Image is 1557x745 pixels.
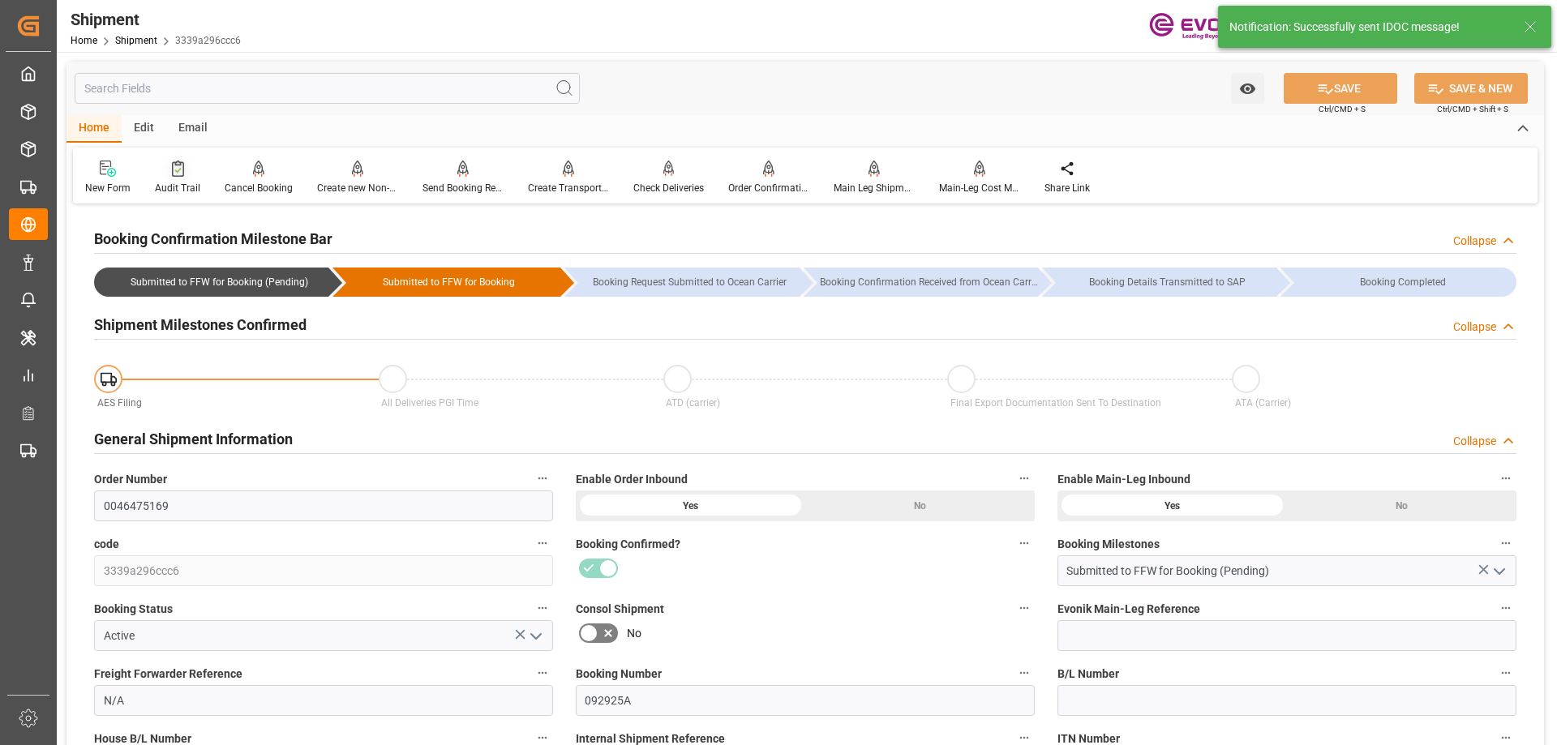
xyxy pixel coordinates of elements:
div: Order Confirmation [728,181,809,195]
div: Submitted to FFW for Booking (Pending) [110,268,328,297]
div: Main-Leg Cost Message [939,181,1020,195]
button: open menu [1486,559,1510,584]
div: Collapse [1453,433,1496,450]
div: Email [166,115,220,143]
div: Collapse [1453,233,1496,250]
span: ATD (carrier) [666,397,720,409]
button: SAVE [1284,73,1397,104]
button: SAVE & NEW [1414,73,1528,104]
div: New Form [85,181,131,195]
div: Yes [576,490,805,521]
span: AES Filing [97,397,142,409]
span: B/L Number [1057,666,1119,683]
div: Submitted to FFW for Booking (Pending) [94,268,328,297]
div: Collapse [1453,319,1496,336]
span: Consol Shipment [576,601,664,618]
button: Freight Forwarder Reference [532,662,553,683]
button: Booking Confirmed? [1014,533,1035,554]
span: Freight Forwarder Reference [94,666,242,683]
div: Home [66,115,122,143]
button: open menu [1231,73,1264,104]
div: Share Link [1044,181,1090,195]
div: Audit Trail [155,181,200,195]
button: Booking Status [532,597,553,619]
span: Enable Main-Leg Inbound [1057,471,1190,488]
div: Send Booking Request To ABS [422,181,504,195]
div: Notification: Successfully sent IDOC message! [1229,19,1508,36]
span: Booking Status [94,601,173,618]
div: Create new Non-Conformance [317,181,398,195]
h2: Shipment Milestones Confirmed [94,314,307,336]
div: Booking Request Submitted to Ocean Carrier [564,268,799,297]
a: Home [71,35,97,46]
button: Booking Milestones [1495,533,1516,554]
span: No [627,625,641,642]
img: Evonik-brand-mark-Deep-Purple-RGB.jpeg_1700498283.jpeg [1149,12,1255,41]
div: Booking Confirmation Received from Ocean Carrier [820,268,1038,297]
button: open menu [522,623,547,649]
button: Enable Main-Leg Inbound [1495,468,1516,489]
div: No [1287,490,1516,521]
button: code [532,533,553,554]
div: Yes [1057,490,1287,521]
span: Booking Number [576,666,662,683]
h2: Booking Confirmation Milestone Bar [94,228,332,250]
button: Order Number [532,468,553,489]
div: Shipment [71,7,241,32]
input: Search Fields [75,73,580,104]
div: Submitted to FFW for Booking [332,268,560,297]
div: Submitted to FFW for Booking [349,268,549,297]
div: Cancel Booking [225,181,293,195]
div: Booking Completed [1280,268,1516,297]
div: Booking Details Transmitted to SAP [1042,268,1276,297]
span: Final Export Documentation Sent To Destination [950,397,1161,409]
div: Booking Request Submitted to Ocean Carrier [581,268,799,297]
span: All Deliveries PGI Time [381,397,478,409]
span: Booking Milestones [1057,536,1160,553]
div: No [805,490,1035,521]
span: Evonik Main-Leg Reference [1057,601,1200,618]
div: Edit [122,115,166,143]
div: Main Leg Shipment [834,181,915,195]
div: Booking Completed [1297,268,1508,297]
span: Ctrl/CMD + S [1319,103,1366,115]
div: Booking Details Transmitted to SAP [1058,268,1276,297]
div: Booking Confirmation Received from Ocean Carrier [804,268,1038,297]
span: Enable Order Inbound [576,471,688,488]
a: Shipment [115,35,157,46]
button: Booking Number [1014,662,1035,683]
button: Enable Order Inbound [1014,468,1035,489]
button: Evonik Main-Leg Reference [1495,597,1516,619]
div: Create Transport Unit [528,181,609,195]
span: ATA (Carrier) [1235,397,1291,409]
span: Ctrl/CMD + Shift + S [1437,103,1508,115]
span: Order Number [94,471,167,488]
button: B/L Number [1495,662,1516,683]
span: code [94,536,119,553]
div: Check Deliveries [633,181,704,195]
h2: General Shipment Information [94,428,293,450]
button: Consol Shipment [1014,597,1035,619]
span: Booking Confirmed? [576,536,680,553]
